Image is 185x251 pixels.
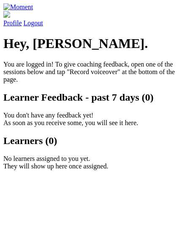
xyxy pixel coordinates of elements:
[3,135,182,147] h2: Learners (0)
[3,3,33,11] img: Moment
[3,92,182,103] h2: Learner Feedback - past 7 days (0)
[3,155,182,170] p: No learners assigned to you yet. They will show up here once assigned.
[3,11,10,18] img: default_avatar-b4e2223d03051bc43aaaccfb402a43260a3f17acc7fafc1603fdf008d6cba3c9.png
[3,61,182,83] p: You are logged in! To give coaching feedback, open one of the sessions below and tap "Record voic...
[3,36,182,51] h1: Hey, [PERSON_NAME].
[3,11,182,27] a: Profile
[24,19,43,27] a: Logout
[3,112,182,127] p: You don't have any feedback yet! As soon as you receive some, you will see it here.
